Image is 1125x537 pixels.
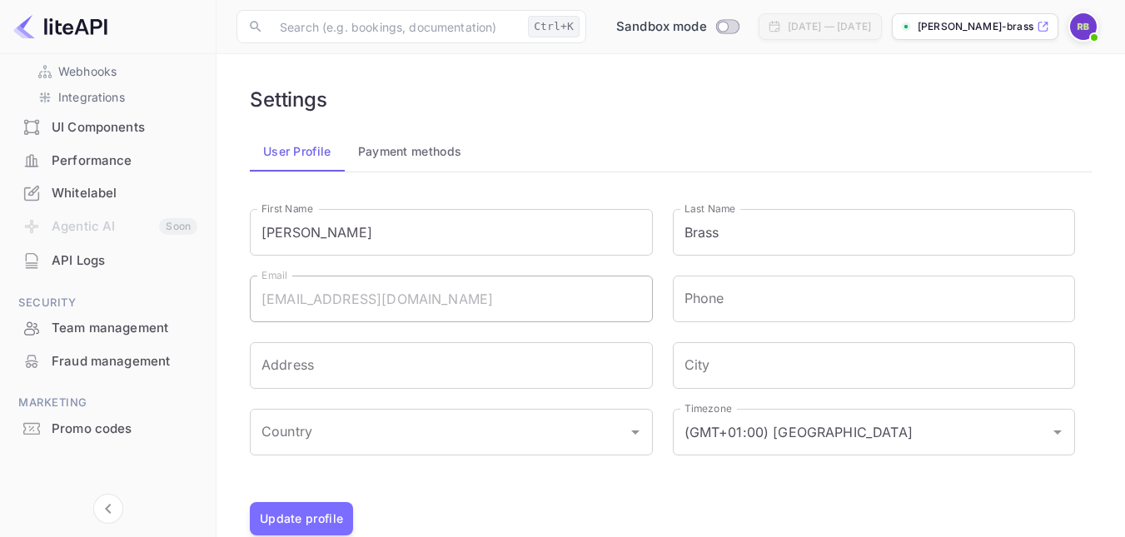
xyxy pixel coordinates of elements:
[673,342,1076,389] input: City
[52,251,197,271] div: API Logs
[10,145,206,176] a: Performance
[673,276,1076,322] input: phone
[257,416,620,448] input: Country
[250,87,327,112] h6: Settings
[58,62,117,80] p: Webhooks
[52,118,197,137] div: UI Components
[684,401,731,415] label: Timezone
[30,85,199,109] div: Integrations
[610,17,745,37] div: Switch to Production mode
[250,502,353,535] button: Update profile
[58,88,125,106] p: Integrations
[261,268,287,282] label: Email
[10,112,206,144] div: UI Components
[250,276,653,322] input: Email
[624,420,647,444] button: Open
[250,209,653,256] input: First Name
[270,10,521,43] input: Search (e.g. bookings, documentation)
[10,112,206,142] a: UI Components
[10,394,206,412] span: Marketing
[52,319,197,338] div: Team management
[10,346,206,378] div: Fraud management
[250,132,1092,172] div: account-settings tabs
[37,62,192,80] a: Webhooks
[673,209,1076,256] input: Last Name
[918,19,1033,34] p: [PERSON_NAME]-brass-l2lsv.nuite...
[10,346,206,376] a: Fraud management
[10,294,206,312] span: Security
[10,177,206,208] a: Whitelabel
[616,17,707,37] span: Sandbox mode
[10,245,206,277] div: API Logs
[52,420,197,439] div: Promo codes
[250,342,653,389] input: Address
[345,132,475,172] button: Payment methods
[788,19,871,34] div: [DATE] — [DATE]
[10,312,206,343] a: Team management
[30,59,199,83] div: Webhooks
[528,16,580,37] div: Ctrl+K
[10,413,206,445] div: Promo codes
[10,245,206,276] a: API Logs
[684,201,735,216] label: Last Name
[52,184,197,203] div: Whitelabel
[10,177,206,210] div: Whitelabel
[13,13,107,40] img: LiteAPI logo
[37,88,192,106] a: Integrations
[1046,420,1069,444] button: Open
[52,152,197,171] div: Performance
[261,201,313,216] label: First Name
[10,145,206,177] div: Performance
[10,312,206,345] div: Team management
[93,494,123,524] button: Collapse navigation
[1070,13,1097,40] img: Ryan Brass
[10,413,206,444] a: Promo codes
[250,132,345,172] button: User Profile
[52,352,197,371] div: Fraud management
